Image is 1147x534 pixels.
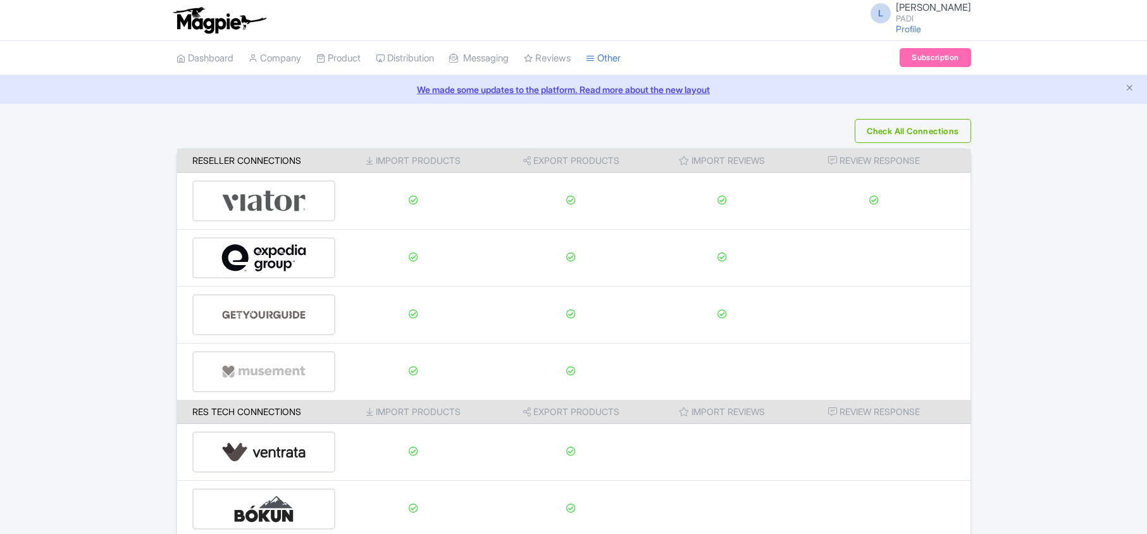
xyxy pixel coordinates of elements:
a: Other [586,41,621,76]
a: Distribution [376,41,434,76]
img: expedia-9e2f273c8342058d41d2cc231867de8b.svg [221,239,306,277]
th: Review Response [793,149,970,173]
span: L [871,3,891,23]
button: Close announcement [1125,82,1134,96]
th: Export Products [492,400,651,424]
th: Export Products [492,149,651,173]
th: Import Reviews [651,400,793,424]
img: ventrata-b8ee9d388f52bb9ce077e58fa33de912.svg [221,433,306,471]
span: [PERSON_NAME] [896,1,971,13]
th: Import Reviews [651,149,793,173]
a: Dashboard [177,41,233,76]
a: Product [316,41,361,76]
a: L [PERSON_NAME] PADI [863,3,971,23]
img: logo-ab69f6fb50320c5b225c76a69d11143b.png [170,6,268,34]
th: Import Products [335,400,492,424]
th: Review Response [793,400,970,424]
a: Company [249,41,301,76]
a: Profile [896,23,921,34]
a: We made some updates to the platform. Read more about the new layout [8,83,1139,96]
th: Reseller Connections [177,149,336,173]
a: Subscription [900,48,970,67]
button: Check All Connections [855,119,970,143]
th: Import Products [335,149,492,173]
small: PADI [896,15,971,23]
img: viator-e2bf771eb72f7a6029a5edfbb081213a.svg [221,182,306,220]
a: Reviews [524,41,571,76]
img: musement-dad6797fd076d4ac540800b229e01643.svg [221,352,306,391]
th: Res Tech Connections [177,400,336,424]
img: get_your_guide-5a6366678479520ec94e3f9d2b9f304b.svg [221,295,306,334]
img: bokun-9d666bd0d1b458dbc8a9c3d52590ba5a.svg [221,490,306,528]
a: Messaging [449,41,509,76]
